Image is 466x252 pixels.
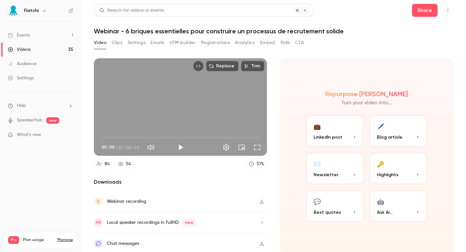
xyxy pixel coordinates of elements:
[115,144,118,151] span: /
[107,240,139,247] div: Chat messages
[369,152,427,185] button: 🔑Highlights
[8,61,37,67] div: Audience
[260,38,275,48] button: Embed
[183,219,196,226] span: New
[377,159,384,169] div: 🔑
[377,121,384,131] div: 🖊️
[118,144,139,151] span: 01:04:24
[46,117,59,124] span: new
[112,38,122,48] button: Clips
[193,61,204,71] button: Embed video
[235,141,248,154] button: Turn on miniplayer
[17,117,42,124] a: SpeakerHub
[369,190,427,222] button: 🤖Ask Ai...
[115,160,134,168] a: 54
[369,115,427,147] button: 🖊️Blog article
[102,144,139,151] div: 00:00
[314,121,321,131] div: 💼
[17,102,26,109] span: Help
[377,196,384,206] div: 🤖
[377,134,402,141] span: Blog article
[94,27,453,35] h1: Webinar - 6 briques essentielles pour construire un processus de recrutement solide
[150,38,164,48] button: Emails
[314,134,342,141] span: LinkedIn post
[23,237,53,243] span: Plan usage
[306,190,364,222] button: 💬Best quotes
[94,160,113,168] a: 84
[170,38,196,48] button: UTM builder
[314,196,321,206] div: 💬
[174,141,187,154] button: Play
[24,7,39,14] h6: Flatchr
[295,38,304,48] button: CTA
[94,178,267,186] h2: Downloads
[8,6,18,16] img: Flatchr
[8,32,30,39] div: Events
[443,5,453,16] button: Top Bar Actions
[412,4,438,17] button: Share
[251,141,264,154] button: Full screen
[235,38,255,48] button: Analytics
[257,161,264,167] div: 51 %
[314,209,341,216] span: Best quotes
[8,236,19,244] span: Pro
[377,209,393,216] span: Ask Ai...
[128,38,145,48] button: Settings
[65,132,73,138] iframe: Noticeable Trigger
[377,171,398,178] span: Highlights
[201,38,230,48] button: Registrations
[8,102,73,109] li: help-dropdown-opener
[107,198,146,205] div: Webinar recording
[8,46,31,53] div: Videos
[99,7,164,14] div: Search for videos or events
[94,38,106,48] button: Video
[220,141,233,154] button: Settings
[241,61,264,71] button: Trim
[341,99,392,107] p: Turn your video into...
[105,161,110,167] div: 84
[8,75,34,81] div: Settings
[206,61,239,71] button: Replace
[107,219,196,226] div: Local speaker recordings in FullHD
[325,90,408,98] h2: Repurpose [PERSON_NAME]
[102,144,115,151] span: 00:00
[17,132,41,138] span: What's new
[144,141,157,154] button: Mute
[57,237,73,243] a: Manage
[246,160,267,168] a: 51%
[126,161,131,167] div: 54
[314,159,321,169] div: ✉️
[306,115,364,147] button: 💼LinkedIn post
[306,152,364,185] button: ✉️Newsletter
[314,171,338,178] span: Newsletter
[281,38,290,48] button: Polls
